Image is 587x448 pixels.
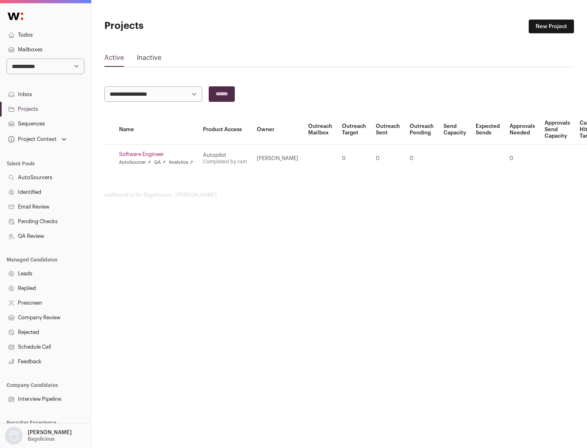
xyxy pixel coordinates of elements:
[3,427,73,445] button: Open dropdown
[505,145,540,173] td: 0
[5,427,23,445] img: nopic.png
[529,20,574,33] a: New Project
[114,115,198,145] th: Name
[104,192,574,198] footer: wellfound:ai for Bagelicious - [PERSON_NAME]
[104,20,261,33] h1: Projects
[198,115,252,145] th: Product Access
[3,8,28,24] img: Wellfound
[540,115,575,145] th: Approvals Send Capacity
[252,115,303,145] th: Owner
[439,115,471,145] th: Send Capacity
[28,429,72,436] p: [PERSON_NAME]
[371,145,405,173] td: 0
[137,53,161,66] a: Inactive
[203,152,247,158] div: Autopilot
[104,53,124,66] a: Active
[505,115,540,145] th: Approvals Needed
[405,145,439,173] td: 0
[303,115,337,145] th: Outreach Mailbox
[203,159,247,164] a: Completed by csm
[405,115,439,145] th: Outreach Pending
[119,151,193,158] a: Software Engineer
[119,159,151,166] a: AutoSourcer ↗
[371,115,405,145] th: Outreach Sent
[252,145,303,173] td: [PERSON_NAME]
[7,134,68,145] button: Open dropdown
[169,159,193,166] a: Analytics ↗
[337,115,371,145] th: Outreach Target
[337,145,371,173] td: 0
[471,115,505,145] th: Expected Sends
[154,159,166,166] a: QA ↗
[7,136,57,143] div: Project Context
[28,436,55,442] p: Bagelicious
